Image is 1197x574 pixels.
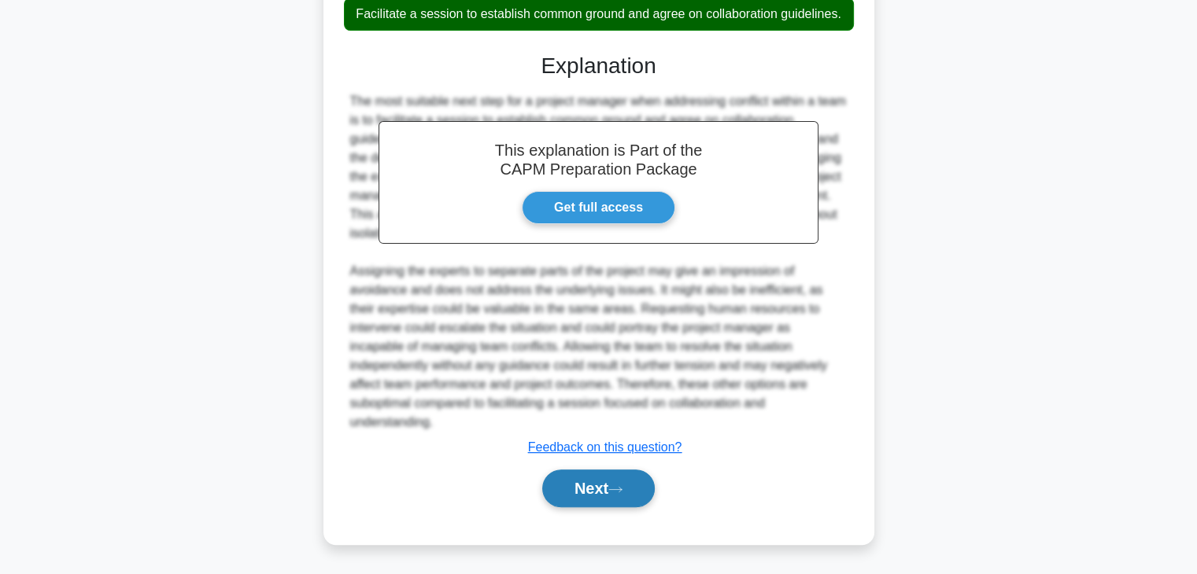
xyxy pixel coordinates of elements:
a: Get full access [522,191,675,224]
h3: Explanation [353,53,844,79]
div: The most suitable next step for a project manager when addressing conflict within a team is to fa... [350,92,848,432]
button: Next [542,469,655,507]
a: Feedback on this question? [528,440,682,454]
